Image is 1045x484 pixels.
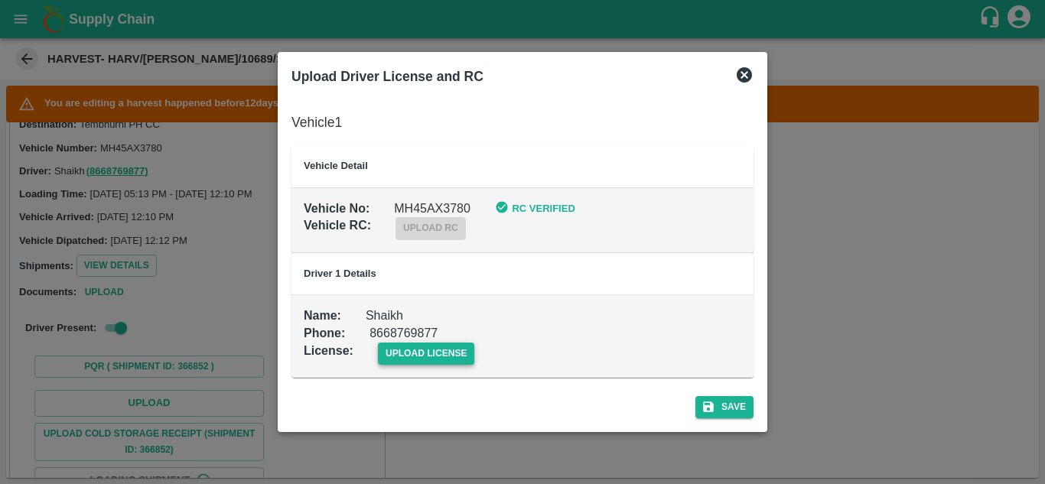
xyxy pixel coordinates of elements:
h6: Vehicle 1 [291,112,754,133]
b: Vehicle Detail [304,160,368,171]
div: 8668769877 [345,300,438,343]
b: Vehicle RC : [304,219,371,232]
div: MH45AX3780 [369,176,470,218]
b: Driver 1 Details [304,268,376,279]
b: License : [304,344,353,357]
b: Upload Driver License and RC [291,69,483,84]
b: RC Verified [512,203,575,214]
button: Save [695,396,754,418]
span: upload license [378,343,475,365]
div: Shaikh [341,283,403,325]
